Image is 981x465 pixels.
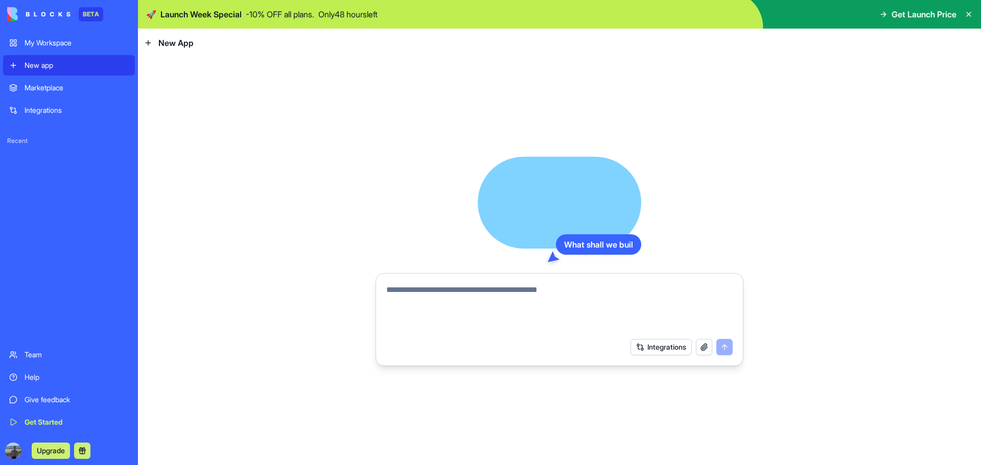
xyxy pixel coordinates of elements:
a: Upgrade [32,445,70,455]
div: Give feedback [25,395,129,405]
span: Get Launch Price [892,8,956,20]
div: BETA [79,7,103,21]
a: Integrations [3,100,135,120]
button: Upgrade [32,443,70,459]
span: New App [158,37,194,49]
div: Team [25,350,129,360]
div: What shall we buil [556,234,641,255]
div: New app [25,60,129,70]
div: Get Started [25,417,129,427]
div: Marketplace [25,83,129,93]
a: Marketplace [3,78,135,98]
img: ACg8ocLjlcIU3OgKUp_j0mxcIsRVwcxtK1PHDZY82v1uajWLStHDXus=s96-c [5,443,21,459]
p: Only 48 hours left [318,8,378,20]
a: BETA [7,7,103,21]
span: Launch Week Special [160,8,242,20]
button: Integrations [630,339,692,355]
a: Help [3,367,135,387]
span: Recent [3,137,135,145]
div: My Workspace [25,38,129,48]
div: Integrations [25,105,129,115]
a: Get Started [3,412,135,432]
img: logo [7,7,71,21]
div: Help [25,372,129,382]
a: Give feedback [3,389,135,410]
p: - 10 % OFF all plans. [246,8,314,20]
span: 🚀 [146,8,156,20]
a: My Workspace [3,33,135,53]
a: New app [3,55,135,76]
a: Team [3,345,135,365]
